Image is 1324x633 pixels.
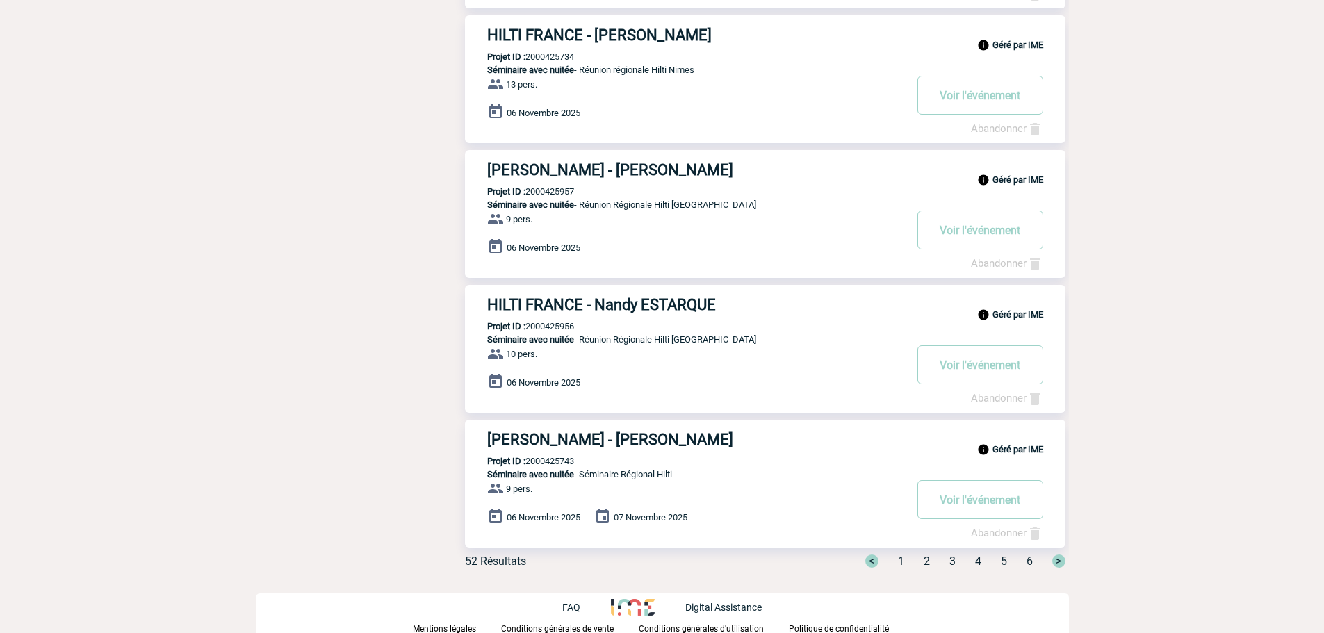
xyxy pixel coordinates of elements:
img: info_black_24dp.svg [977,443,990,456]
span: 06 Novembre 2025 [507,512,580,523]
span: 06 Novembre 2025 [507,377,580,388]
button: Voir l'événement [917,345,1043,384]
a: Abandonner [971,257,1043,270]
button: Voir l'événement [917,480,1043,519]
a: Abandonner [971,527,1043,539]
a: [PERSON_NAME] - [PERSON_NAME] [465,431,1065,448]
b: Géré par IME [992,174,1043,185]
button: Voir l'événement [917,76,1043,115]
a: FAQ [562,600,611,613]
div: 52 Résultats [465,554,526,568]
span: Séminaire avec nuitée [487,334,574,345]
span: 9 pers. [506,484,532,494]
p: - Réunion régionale Hilti Nimes [465,65,904,75]
p: - Réunion Régionale Hilti [GEOGRAPHIC_DATA] [465,334,904,345]
a: HILTI FRANCE - [PERSON_NAME] [465,26,1065,44]
span: 1 [898,554,904,568]
p: FAQ [562,602,580,613]
img: http://www.idealmeetingsevents.fr/ [611,599,654,616]
span: 07 Novembre 2025 [614,512,687,523]
b: Projet ID : [487,186,525,197]
p: - Réunion Régionale Hilti [GEOGRAPHIC_DATA] [465,199,904,210]
span: < [865,554,878,568]
p: 2000425957 [465,186,574,197]
a: Abandonner [971,122,1043,135]
span: 3 [949,554,956,568]
p: 2000425734 [465,51,574,62]
span: 9 pers. [506,214,532,224]
span: 06 Novembre 2025 [507,242,580,253]
span: Séminaire avec nuitée [487,65,574,75]
a: HILTI FRANCE - Nandy ESTARQUE [465,296,1065,313]
span: 6 [1027,554,1033,568]
span: 10 pers. [506,349,537,359]
span: Séminaire avec nuitée [487,199,574,210]
img: info_black_24dp.svg [977,39,990,51]
span: 2 [924,554,930,568]
b: Géré par IME [992,40,1043,50]
span: 4 [975,554,981,568]
p: 2000425956 [465,321,574,331]
a: [PERSON_NAME] - [PERSON_NAME] [465,161,1065,179]
span: 13 pers. [506,79,537,90]
h3: [PERSON_NAME] - [PERSON_NAME] [487,161,904,179]
p: 2000425743 [465,456,574,466]
img: info_black_24dp.svg [977,309,990,321]
a: Abandonner [971,392,1043,404]
b: Projet ID : [487,456,525,466]
button: Voir l'événement [917,211,1043,249]
h3: HILTI FRANCE - [PERSON_NAME] [487,26,904,44]
h3: [PERSON_NAME] - [PERSON_NAME] [487,431,904,448]
span: 5 [1001,554,1007,568]
b: Géré par IME [992,309,1043,320]
p: - Séminaire Régional Hilti [465,469,904,479]
h3: HILTI FRANCE - Nandy ESTARQUE [487,296,904,313]
b: Projet ID : [487,321,525,331]
img: info_black_24dp.svg [977,174,990,186]
b: Géré par IME [992,444,1043,454]
span: Séminaire avec nuitée [487,469,574,479]
p: Digital Assistance [685,602,762,613]
b: Projet ID : [487,51,525,62]
span: 06 Novembre 2025 [507,108,580,118]
span: > [1052,554,1065,568]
